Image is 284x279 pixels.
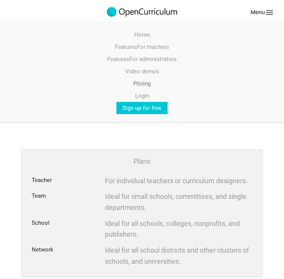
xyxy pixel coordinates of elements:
[105,218,252,240] p: Ideal for all schools, colleges, nonprofits, and publishers.
[105,176,252,187] p: For individual teachers or curriculum designers.
[32,245,105,267] div: Network
[115,44,137,50] span: Features
[106,6,178,18] img: 2017-logo-m.png
[107,56,129,63] span: Features
[105,191,252,213] p: Ideal for small schools, committees, and single departments.
[105,245,252,267] p: Ideal for all school districts and other clusters of schools, and universities.
[32,191,105,213] div: Team
[32,176,105,187] div: Teacher
[29,157,255,166] p: Plans
[248,8,276,18] button: Menu
[32,218,105,240] div: School
[116,102,168,114] a: Sign up for free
